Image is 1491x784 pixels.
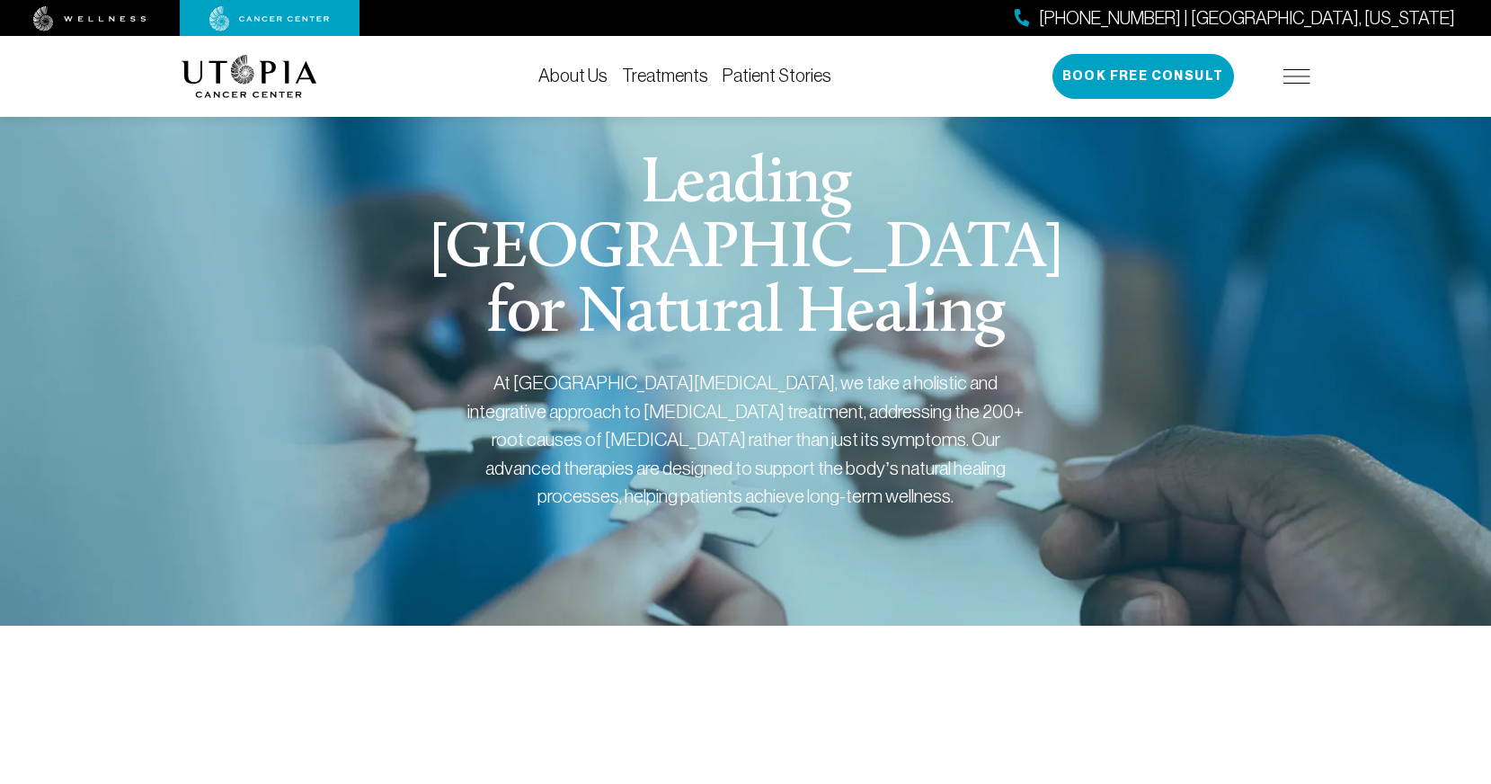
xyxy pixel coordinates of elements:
[182,55,317,98] img: logo
[538,66,608,85] a: About Us
[33,6,146,31] img: wellness
[622,66,708,85] a: Treatments
[1283,69,1310,84] img: icon-hamburger
[209,6,330,31] img: cancer center
[723,66,831,85] a: Patient Stories
[467,369,1025,511] div: At [GEOGRAPHIC_DATA][MEDICAL_DATA], we take a holistic and integrative approach to [MEDICAL_DATA]...
[402,153,1089,347] h1: Leading [GEOGRAPHIC_DATA] for Natural Healing
[1039,5,1455,31] span: [PHONE_NUMBER] | [GEOGRAPHIC_DATA], [US_STATE]
[1015,5,1455,31] a: [PHONE_NUMBER] | [GEOGRAPHIC_DATA], [US_STATE]
[1052,54,1234,99] button: Book Free Consult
